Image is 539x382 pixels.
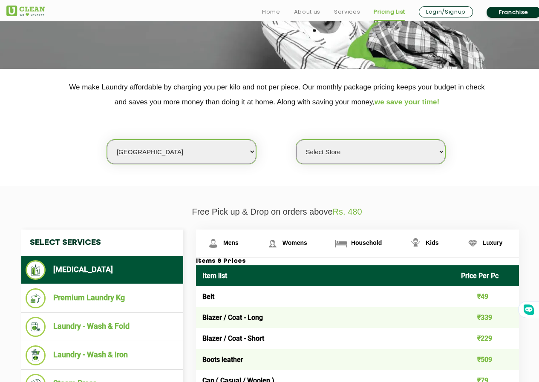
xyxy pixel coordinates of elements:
span: Mens [223,239,239,246]
a: Home [262,7,280,17]
li: [MEDICAL_DATA] [26,260,179,280]
td: Blazer / Coat - Short [196,328,455,349]
td: Belt [196,286,455,307]
h3: Items & Prices [196,258,519,265]
img: Laundry - Wash & Fold [26,317,46,337]
img: Mens [206,236,221,251]
th: Price Per Pc [455,265,519,286]
span: we save your time! [375,98,439,106]
img: Luxury [465,236,480,251]
td: ₹339 [455,307,519,328]
img: Premium Laundry Kg [26,288,46,308]
td: ₹509 [455,349,519,370]
span: Kids [426,239,438,246]
img: Kids [408,236,423,251]
img: Laundry - Wash & Iron [26,345,46,365]
li: Laundry - Wash & Iron [26,345,179,365]
td: ₹229 [455,328,519,349]
th: Item list [196,265,455,286]
img: Womens [265,236,280,251]
li: Premium Laundry Kg [26,288,179,308]
span: Luxury [483,239,503,246]
a: Services [334,7,360,17]
td: Blazer / Coat - Long [196,307,455,328]
img: UClean Laundry and Dry Cleaning [6,6,45,16]
td: Boots leather [196,349,455,370]
span: Womens [282,239,307,246]
a: About us [294,7,320,17]
td: ₹49 [455,286,519,307]
img: Household [334,236,349,251]
span: Rs. 480 [333,207,362,216]
h4: Select Services [21,230,183,256]
li: Laundry - Wash & Fold [26,317,179,337]
img: Dry Cleaning [26,260,46,280]
a: Pricing List [374,7,405,17]
a: Login/Signup [419,6,473,17]
span: Household [351,239,382,246]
